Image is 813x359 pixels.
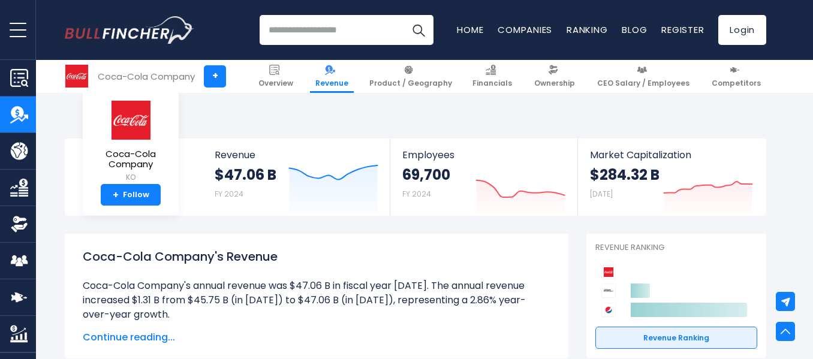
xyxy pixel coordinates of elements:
a: Market Capitalization $284.32 B [DATE] [578,138,765,216]
a: CEO Salary / Employees [592,60,695,93]
img: Coca-Cola Company competitors logo [601,265,616,279]
span: Coca-Cola Company [92,149,169,169]
a: +Follow [101,184,161,206]
small: FY 2024 [402,189,431,199]
img: KO logo [110,100,152,140]
small: [DATE] [590,189,613,199]
img: Keurig Dr Pepper competitors logo [601,283,616,298]
a: Overview [253,60,299,93]
small: KO [92,172,169,183]
a: Competitors [706,60,766,93]
small: FY 2024 [215,189,243,199]
a: Financials [467,60,517,93]
strong: 69,700 [402,165,450,184]
p: Revenue Ranking [595,243,757,253]
span: Ownership [534,79,575,88]
a: Employees 69,700 FY 2024 [390,138,577,216]
span: Financials [472,79,512,88]
span: Revenue [215,149,378,161]
span: Continue reading... [83,330,550,345]
strong: $47.06 B [215,165,276,184]
a: + [204,65,226,88]
a: Ranking [567,23,607,36]
a: Product / Geography [364,60,457,93]
span: CEO Salary / Employees [597,79,689,88]
button: Search [404,15,433,45]
a: Companies [498,23,552,36]
a: Revenue $47.06 B FY 2024 [203,138,390,216]
span: Competitors [712,79,761,88]
a: Coca-Cola Company KO [92,99,170,184]
a: Register [661,23,704,36]
h1: Coca-Cola Company's Revenue [83,248,550,266]
img: Ownership [10,215,28,233]
a: Blog [622,23,647,36]
img: PepsiCo competitors logo [601,303,616,317]
span: Market Capitalization [590,149,753,161]
span: Overview [258,79,293,88]
img: KO logo [65,65,88,88]
a: Login [718,15,766,45]
li: Coca-Cola Company's annual revenue was $47.06 B in fiscal year [DATE]. The annual revenue increas... [83,279,550,322]
a: Go to homepage [65,16,194,44]
a: Revenue Ranking [595,327,757,349]
a: Home [457,23,483,36]
span: Product / Geography [369,79,452,88]
div: Coca-Cola Company [98,70,195,83]
img: Bullfincher logo [65,16,194,44]
a: Ownership [529,60,580,93]
span: Employees [402,149,565,161]
a: Revenue [310,60,354,93]
span: Revenue [315,79,348,88]
strong: $284.32 B [590,165,660,184]
strong: + [113,190,119,201]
